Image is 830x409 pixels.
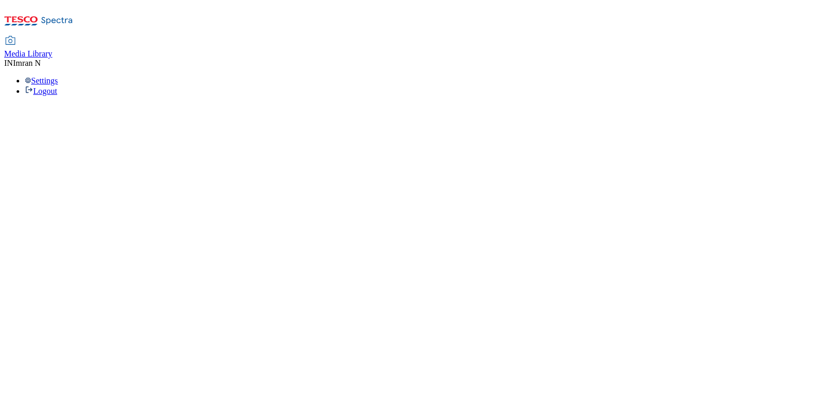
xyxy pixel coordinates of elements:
a: Media Library [4,37,52,59]
span: Imran N [13,59,41,67]
a: Logout [25,87,57,95]
span: IN [4,59,13,67]
span: Media Library [4,49,52,58]
a: Settings [25,76,58,85]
